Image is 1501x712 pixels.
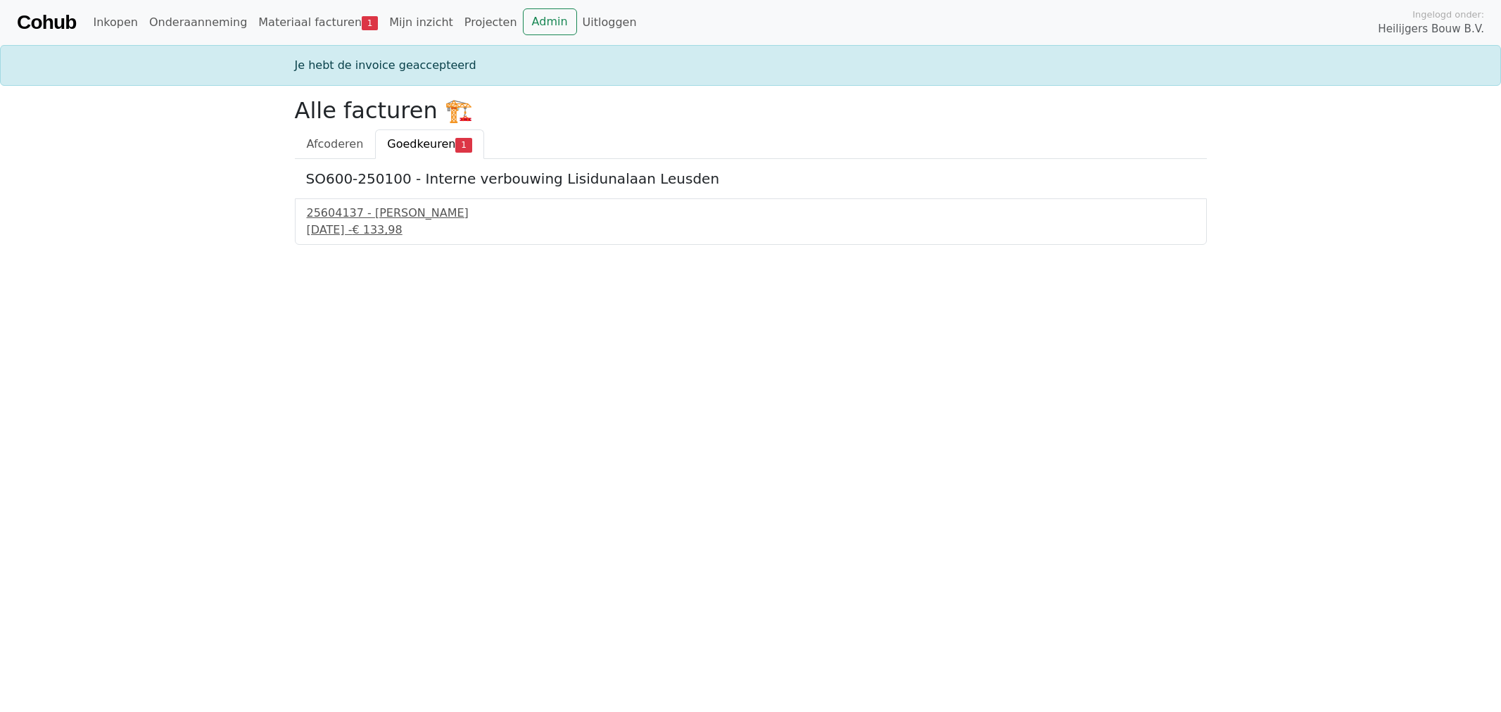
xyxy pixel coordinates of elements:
[307,137,364,151] span: Afcoderen
[387,137,455,151] span: Goedkeuren
[577,8,642,37] a: Uitloggen
[1412,8,1484,21] span: Ingelogd onder:
[144,8,253,37] a: Onderaanneming
[306,170,1196,187] h5: SO600-250100 - Interne verbouwing Lisidunalaan Leusden
[17,6,76,39] a: Cohub
[523,8,577,35] a: Admin
[253,8,384,37] a: Materiaal facturen1
[1378,21,1484,37] span: Heilijgers Bouw B.V.
[362,16,378,30] span: 1
[295,129,376,159] a: Afcoderen
[375,129,483,159] a: Goedkeuren1
[384,8,459,37] a: Mijn inzicht
[286,57,1215,74] div: Je hebt de invoice geaccepteerd
[455,138,471,152] span: 1
[307,222,1195,239] div: [DATE] -
[352,223,402,236] span: € 133,98
[87,8,143,37] a: Inkopen
[459,8,523,37] a: Projecten
[307,205,1195,239] a: 25604137 - [PERSON_NAME][DATE] -€ 133,98
[307,205,1195,222] div: 25604137 - [PERSON_NAME]
[295,97,1207,124] h2: Alle facturen 🏗️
